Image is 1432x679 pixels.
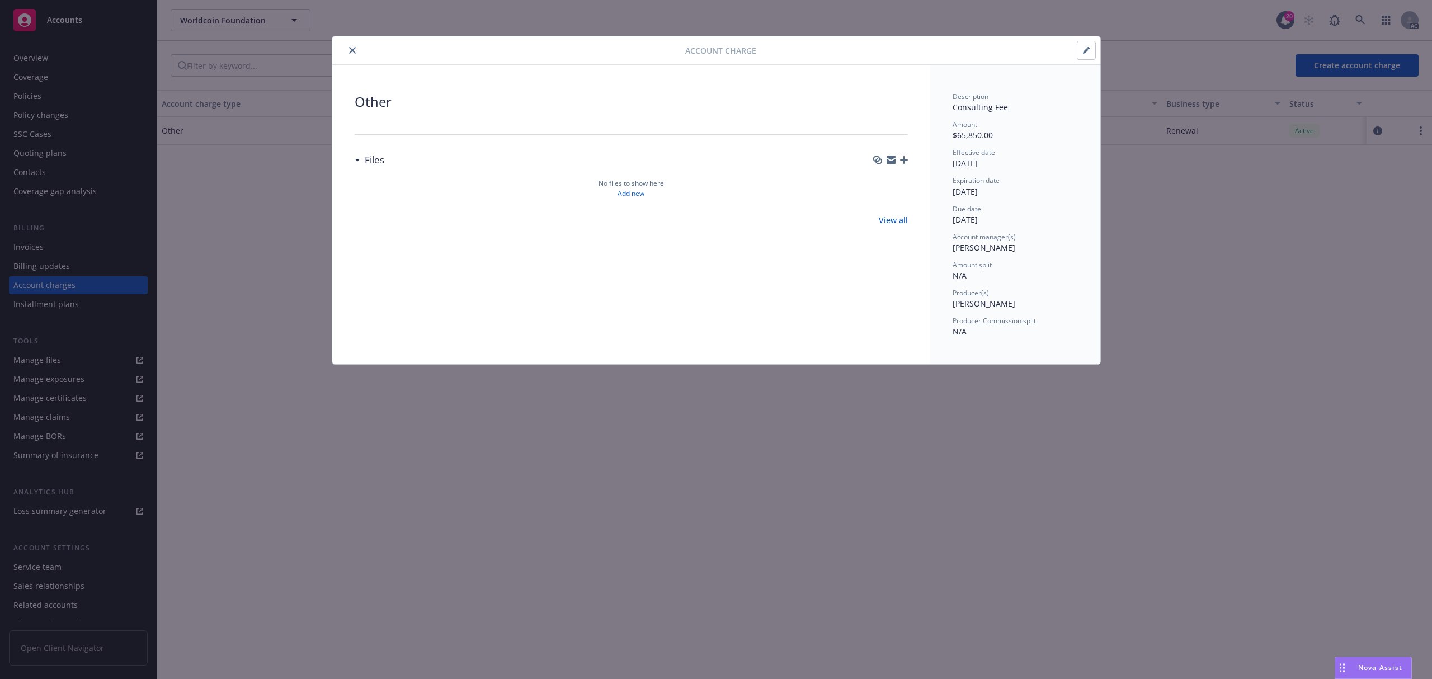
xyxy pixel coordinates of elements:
a: View all [879,214,908,226]
span: Nova Assist [1358,663,1402,672]
h3: Files [365,153,384,167]
a: Add new [618,188,644,199]
span: Producer Commission split [953,316,1036,326]
button: Nova Assist [1335,657,1412,679]
div: Files [355,153,384,167]
div: Drag to move [1335,657,1349,678]
span: [PERSON_NAME] [953,298,1015,309]
span: Consulting Fee [953,102,1008,112]
span: Other [355,92,908,112]
span: Description [953,92,988,101]
span: Account manager(s) [953,232,1016,242]
span: Amount [953,120,977,129]
span: No files to show here [599,178,664,188]
span: [PERSON_NAME] [953,242,1015,253]
span: Expiration date [953,176,1000,185]
span: Producer(s) [953,288,989,298]
button: close [346,44,359,57]
span: N/A [953,326,967,337]
span: Due date [953,204,981,214]
span: [DATE] [953,214,978,225]
span: [DATE] [953,186,978,197]
span: $65,850.00 [953,130,993,140]
span: [DATE] [953,158,978,168]
span: N/A [953,270,967,281]
span: Amount split [953,260,992,270]
span: Effective date [953,148,995,157]
span: Account Charge [685,45,756,56]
